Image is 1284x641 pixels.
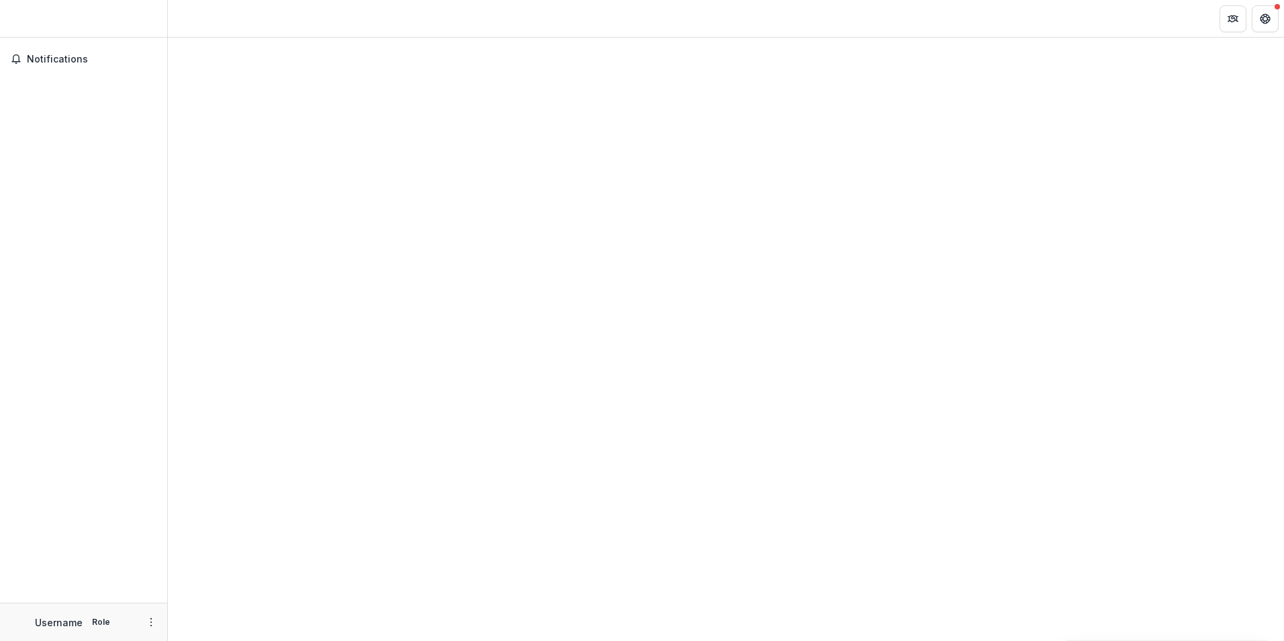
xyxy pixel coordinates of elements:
[35,615,83,630] p: Username
[27,54,156,65] span: Notifications
[1252,5,1279,32] button: Get Help
[5,48,162,70] button: Notifications
[88,616,114,628] p: Role
[143,614,159,630] button: More
[1220,5,1246,32] button: Partners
